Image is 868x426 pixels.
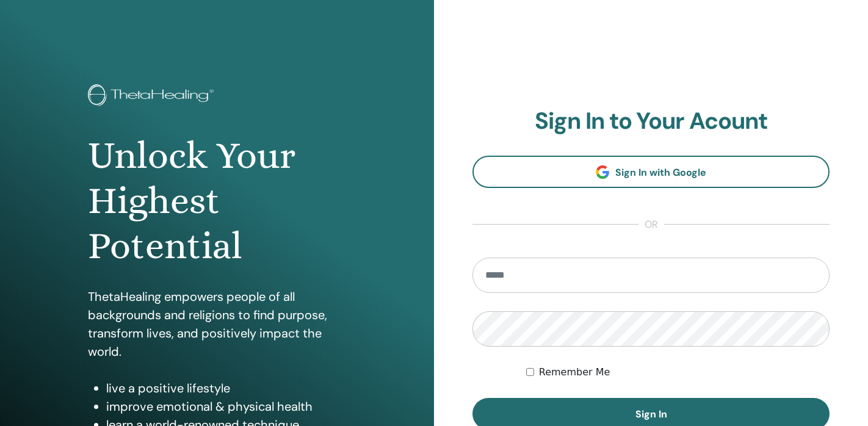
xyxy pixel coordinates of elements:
[88,133,347,269] h1: Unlock Your Highest Potential
[638,217,664,232] span: or
[615,166,706,179] span: Sign In with Google
[106,379,347,397] li: live a positive lifestyle
[539,365,610,380] label: Remember Me
[472,107,830,135] h2: Sign In to Your Acount
[526,365,830,380] div: Keep me authenticated indefinitely or until I manually logout
[88,287,347,361] p: ThetaHealing empowers people of all backgrounds and religions to find purpose, transform lives, a...
[472,156,830,188] a: Sign In with Google
[106,397,347,416] li: improve emotional & physical health
[635,408,667,421] span: Sign In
